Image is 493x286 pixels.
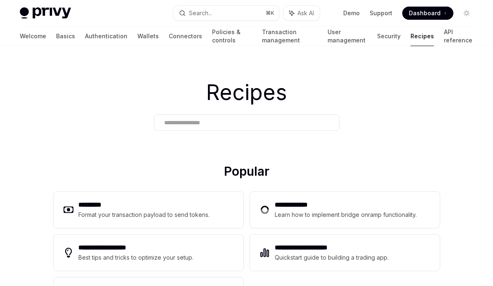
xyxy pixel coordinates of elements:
[409,9,441,17] span: Dashboard
[212,26,252,46] a: Policies & controls
[377,26,401,46] a: Security
[328,26,367,46] a: User management
[402,7,453,20] a: Dashboard
[262,26,318,46] a: Transaction management
[275,253,389,263] div: Quickstart guide to building a trading app.
[85,26,127,46] a: Authentication
[20,26,46,46] a: Welcome
[343,9,360,17] a: Demo
[460,7,473,20] button: Toggle dark mode
[275,210,417,220] div: Learn how to implement bridge onramp functionality.
[54,164,440,182] h2: Popular
[444,26,473,46] a: API reference
[20,7,71,19] img: light logo
[173,6,280,21] button: Search...⌘K
[137,26,159,46] a: Wallets
[297,9,314,17] span: Ask AI
[54,192,243,228] a: **** ****Format your transaction payload to send tokens.
[283,6,320,21] button: Ask AI
[78,210,210,220] div: Format your transaction payload to send tokens.
[189,8,212,18] div: Search...
[410,26,434,46] a: Recipes
[250,192,440,228] a: **** **** ***Learn how to implement bridge onramp functionality.
[169,26,202,46] a: Connectors
[78,253,193,263] div: Best tips and tricks to optimize your setup.
[370,9,392,17] a: Support
[266,10,274,16] span: ⌘ K
[56,26,75,46] a: Basics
